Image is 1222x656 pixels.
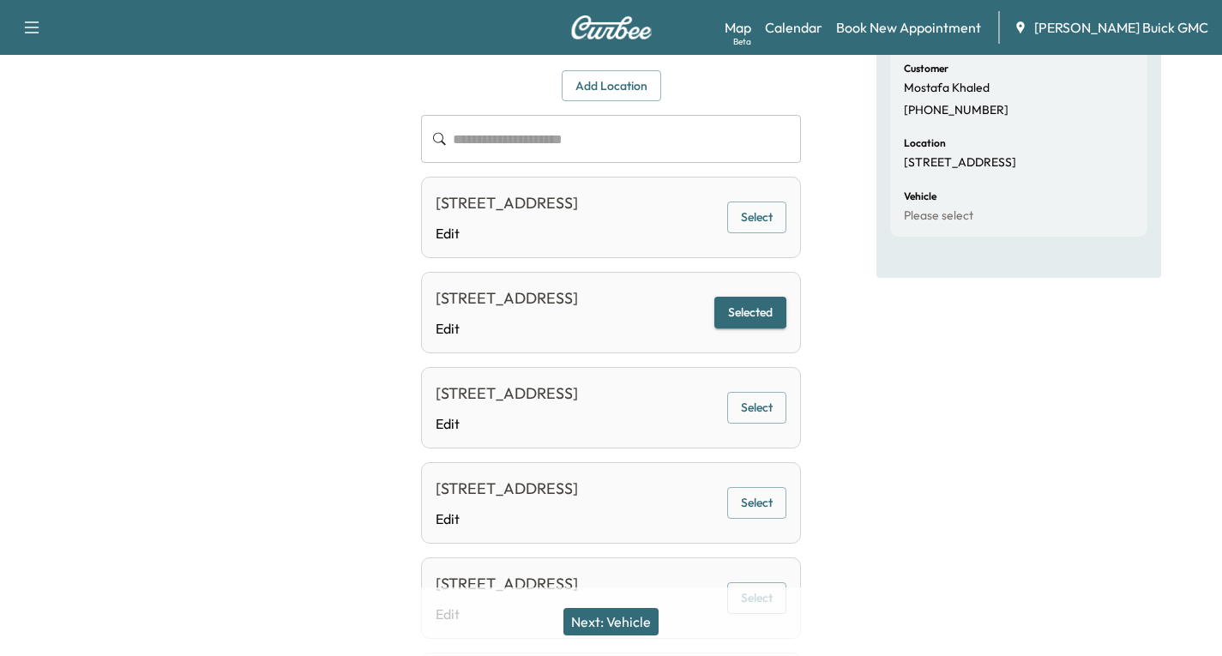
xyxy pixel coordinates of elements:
[727,487,786,519] button: Select
[904,81,990,96] p: Mostafa Khaled
[436,509,578,529] a: Edit
[436,413,578,434] a: Edit
[436,223,578,244] a: Edit
[562,70,661,102] button: Add Location
[727,202,786,233] button: Select
[436,382,578,406] div: [STREET_ADDRESS]
[904,155,1016,171] p: [STREET_ADDRESS]
[714,297,786,328] button: Selected
[836,17,981,38] a: Book New Appointment
[1034,17,1208,38] span: [PERSON_NAME] Buick GMC
[436,318,578,339] a: Edit
[436,477,578,501] div: [STREET_ADDRESS]
[904,208,973,224] p: Please select
[904,103,1008,118] p: [PHONE_NUMBER]
[727,582,786,614] button: Select
[436,191,578,215] div: [STREET_ADDRESS]
[725,17,751,38] a: MapBeta
[904,138,946,148] h6: Location
[436,572,578,596] div: [STREET_ADDRESS]
[904,191,936,202] h6: Vehicle
[436,286,578,310] div: [STREET_ADDRESS]
[563,608,659,635] button: Next: Vehicle
[733,35,751,48] div: Beta
[904,63,948,74] h6: Customer
[570,15,653,39] img: Curbee Logo
[727,392,786,424] button: Select
[765,17,822,38] a: Calendar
